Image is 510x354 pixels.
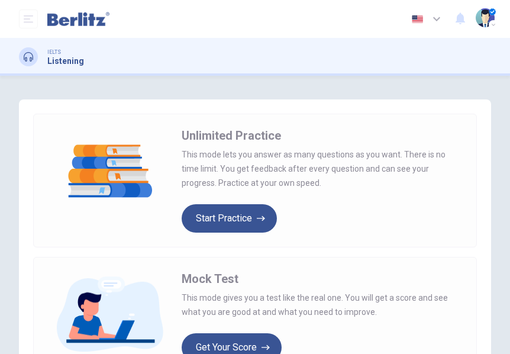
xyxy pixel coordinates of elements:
span: Unlimited Practice [182,128,281,143]
span: Mock Test [182,272,238,286]
span: This mode gives you a test like the real one. You will get a score and see what you are good at a... [182,291,462,319]
button: open mobile menu [19,9,38,28]
img: Berlitz Latam logo [47,7,109,31]
img: Profile picture [476,8,495,27]
button: Start Practice [182,204,277,233]
span: This mode lets you answer as many questions as you want. There is no time limit. You get feedback... [182,147,462,190]
span: IELTS [47,48,61,56]
img: en [410,15,425,24]
h1: Listening [47,56,84,66]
